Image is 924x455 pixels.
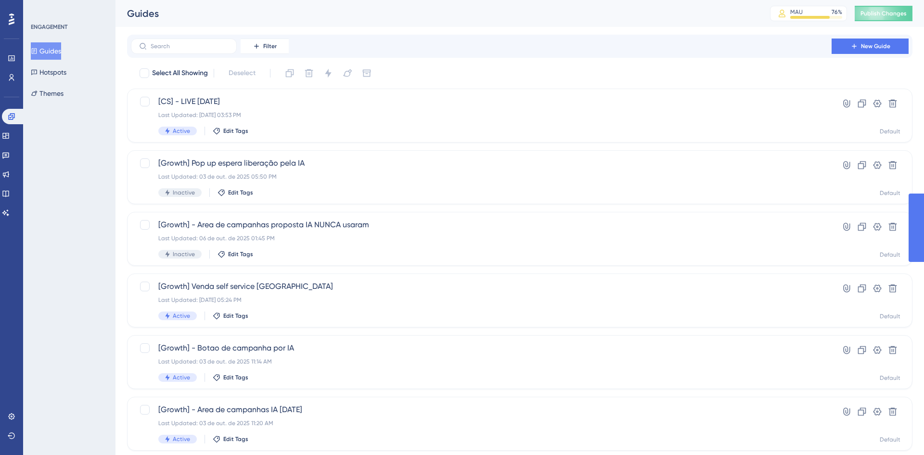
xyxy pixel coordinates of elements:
[213,127,248,135] button: Edit Tags
[861,42,890,50] span: New Guide
[213,374,248,381] button: Edit Tags
[218,189,253,196] button: Edit Tags
[832,8,842,16] div: 76 %
[860,10,907,17] span: Publish Changes
[880,436,900,443] div: Default
[158,173,804,181] div: Last Updated: 03 de out. de 2025 05:50 PM
[228,189,253,196] span: Edit Tags
[158,404,804,416] span: [Growth] - Area de campanhas IA [DATE]
[884,417,912,446] iframe: UserGuiding AI Assistant Launcher
[213,435,248,443] button: Edit Tags
[213,312,248,320] button: Edit Tags
[151,43,229,50] input: Search
[790,8,803,16] div: MAU
[158,419,804,427] div: Last Updated: 03 de out. de 2025 11:20 AM
[229,67,256,79] span: Deselect
[173,374,190,381] span: Active
[223,127,248,135] span: Edit Tags
[880,374,900,382] div: Default
[218,250,253,258] button: Edit Tags
[31,23,67,31] div: ENGAGEMENT
[228,250,253,258] span: Edit Tags
[263,42,277,50] span: Filter
[152,67,208,79] span: Select All Showing
[31,64,66,81] button: Hotspots
[31,42,61,60] button: Guides
[173,250,195,258] span: Inactive
[31,85,64,102] button: Themes
[158,358,804,365] div: Last Updated: 03 de out. de 2025 11:14 AM
[173,127,190,135] span: Active
[173,435,190,443] span: Active
[880,312,900,320] div: Default
[173,312,190,320] span: Active
[220,65,264,82] button: Deselect
[880,251,900,259] div: Default
[855,6,912,21] button: Publish Changes
[158,296,804,304] div: Last Updated: [DATE] 05:24 PM
[223,435,248,443] span: Edit Tags
[223,374,248,381] span: Edit Tags
[223,312,248,320] span: Edit Tags
[241,39,289,54] button: Filter
[158,234,804,242] div: Last Updated: 06 de out. de 2025 01:45 PM
[127,7,746,20] div: Guides
[158,111,804,119] div: Last Updated: [DATE] 03:53 PM
[158,219,804,231] span: [Growth] - Area de campanhas proposta IA NUNCA usaram
[173,189,195,196] span: Inactive
[880,189,900,197] div: Default
[832,39,909,54] button: New Guide
[880,128,900,135] div: Default
[158,281,804,292] span: [Growth] Venda self service [GEOGRAPHIC_DATA]
[158,96,804,107] span: [CS] - LIVE [DATE]
[158,157,804,169] span: [Growth] Pop up espera liberação pela IA
[158,342,804,354] span: [Growth] - Botao de campanha por IA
